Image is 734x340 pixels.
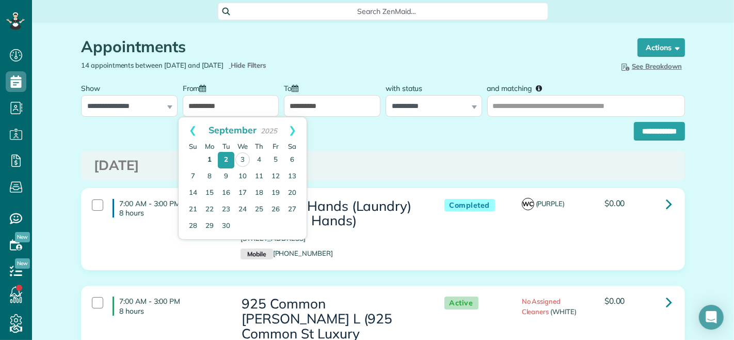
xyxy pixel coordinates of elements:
a: 12 [267,168,284,185]
a: Mobile[PHONE_NUMBER] [241,249,333,257]
span: Wednesday [237,142,248,150]
a: 1 [201,152,218,168]
h1: Appointments [81,38,618,55]
a: 19 [267,185,284,202]
label: To [284,78,304,97]
span: Saturday [288,142,296,150]
label: From [183,78,212,97]
h4: 7:00 AM - 3:00 PM [113,199,225,218]
p: [STREET_ADDRESS] [241,234,423,243]
p: 8 hours [119,208,225,218]
a: 13 [284,168,300,185]
span: Thursday [255,142,263,150]
a: 7 [185,168,201,185]
a: 5 [267,152,284,168]
a: 28 [185,218,201,235]
span: Tuesday [222,142,230,150]
a: 26 [267,202,284,218]
a: 22 [201,202,218,218]
a: 18 [251,185,267,202]
span: WC [522,198,534,210]
h4: 7:00 AM - 3:00 PM [113,297,225,315]
a: 4 [251,152,267,168]
span: Active [444,297,478,310]
a: 25 [251,202,267,218]
span: Monday [205,142,214,150]
label: and matching [487,78,550,97]
h3: [DATE] [94,158,672,173]
a: 23 [218,202,234,218]
a: 10 [234,168,251,185]
span: No Assigned Cleaners [522,297,561,315]
span: September [209,124,257,135]
a: 16 [218,185,234,202]
a: 24 [234,202,251,218]
a: 11 [251,168,267,185]
a: 14 [185,185,201,202]
span: Sunday [189,142,197,150]
a: 20 [284,185,300,202]
span: New [15,258,30,269]
a: 9 [218,168,234,185]
a: 15 [201,185,218,202]
a: 29 [201,218,218,235]
p: 8 hours [119,306,225,316]
span: (WHITE) [550,307,577,316]
a: 21 [185,202,201,218]
span: Hide Filters [231,60,266,70]
a: 6 [284,152,300,168]
span: See Breakdown [619,62,682,70]
span: 2025 [261,127,277,135]
a: Next [278,117,307,143]
span: (PURPLE) [536,199,565,208]
h3: Sweeping Hands (Laundry) (Sweeping Hands) [241,199,423,228]
a: 30 [218,218,234,235]
div: Open Intercom Messenger [699,305,724,330]
a: 2 [218,152,234,168]
span: $0.00 [604,296,625,306]
span: Completed [444,199,496,212]
a: Hide Filters [229,61,266,69]
a: 17 [234,185,251,202]
span: Friday [273,142,279,150]
button: Actions [637,38,685,57]
a: 3 [235,152,250,167]
div: 14 appointments between [DATE] and [DATE] [73,60,383,70]
span: New [15,232,30,242]
a: 27 [284,202,300,218]
a: Prev [179,117,207,143]
a: 8 [201,168,218,185]
button: See Breakdown [616,60,685,72]
span: $0.00 [604,198,625,208]
small: Mobile [241,249,273,260]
